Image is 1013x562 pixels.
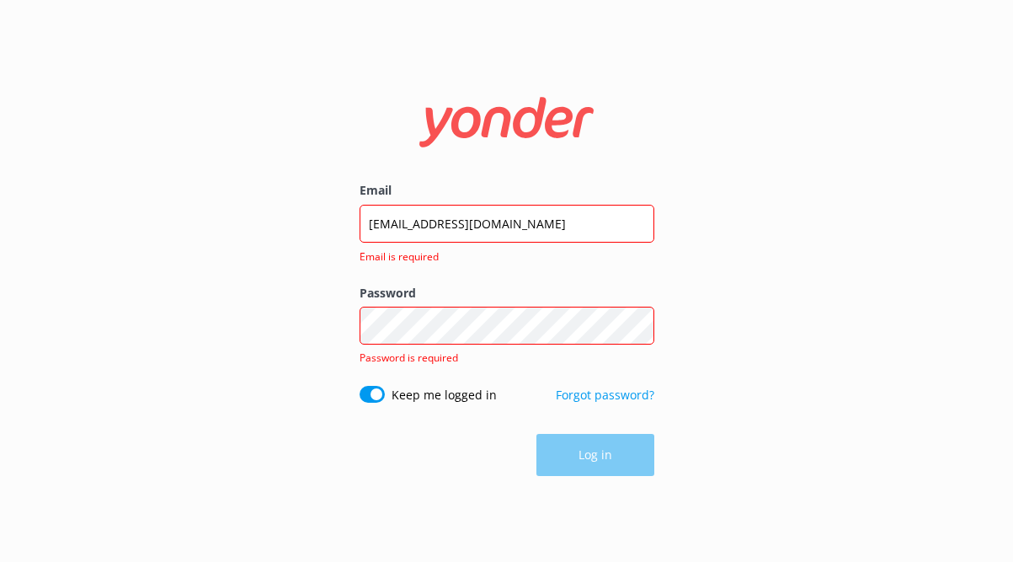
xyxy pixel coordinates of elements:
[392,386,497,404] label: Keep me logged in
[360,249,644,265] span: Email is required
[360,181,654,200] label: Email
[621,309,654,343] button: Show password
[360,205,654,243] input: user@emailaddress.com
[360,351,458,365] span: Password is required
[556,387,654,403] a: Forgot password?
[360,284,654,302] label: Password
